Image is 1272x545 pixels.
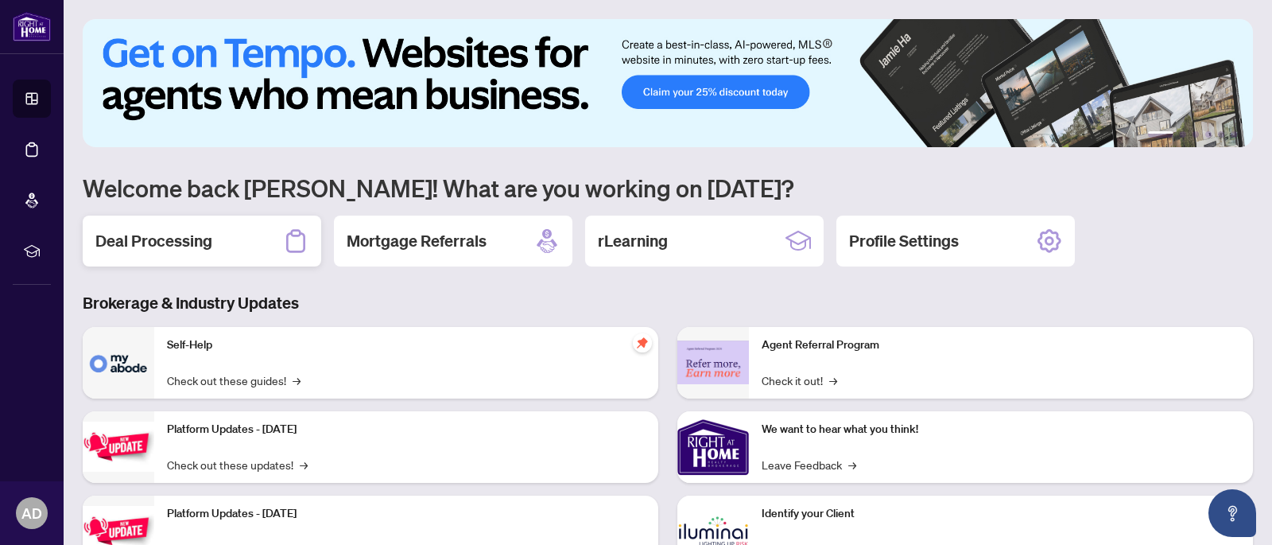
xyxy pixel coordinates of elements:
[83,327,154,399] img: Self-Help
[1205,131,1212,138] button: 4
[598,230,668,252] h2: rLearning
[1148,131,1173,138] button: 1
[83,19,1253,147] img: Slide 0
[95,230,212,252] h2: Deal Processing
[762,421,1240,438] p: We want to hear what you think!
[347,230,487,252] h2: Mortgage Referrals
[1231,131,1237,138] button: 6
[167,372,301,389] a: Check out these guides!→
[293,372,301,389] span: →
[762,456,856,473] a: Leave Feedback→
[83,422,154,472] img: Platform Updates - July 21, 2025
[13,12,51,41] img: logo
[762,337,1240,354] p: Agent Referral Program
[1180,131,1186,138] button: 2
[849,230,959,252] h2: Profile Settings
[167,456,308,473] a: Check out these updates!→
[1218,131,1224,138] button: 5
[167,421,646,438] p: Platform Updates - [DATE]
[1208,489,1256,537] button: Open asap
[633,333,652,352] span: pushpin
[83,173,1253,203] h1: Welcome back [PERSON_NAME]! What are you working on [DATE]?
[167,337,646,354] p: Self-Help
[167,505,646,523] p: Platform Updates - [DATE]
[300,456,308,473] span: →
[829,372,837,389] span: →
[762,505,1240,523] p: Identify your Client
[1192,131,1199,138] button: 3
[677,341,749,384] img: Agent Referral Program
[848,456,856,473] span: →
[762,372,837,389] a: Check it out!→
[83,292,1253,314] h3: Brokerage & Industry Updates
[21,502,42,524] span: AD
[677,411,749,483] img: We want to hear what you think!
